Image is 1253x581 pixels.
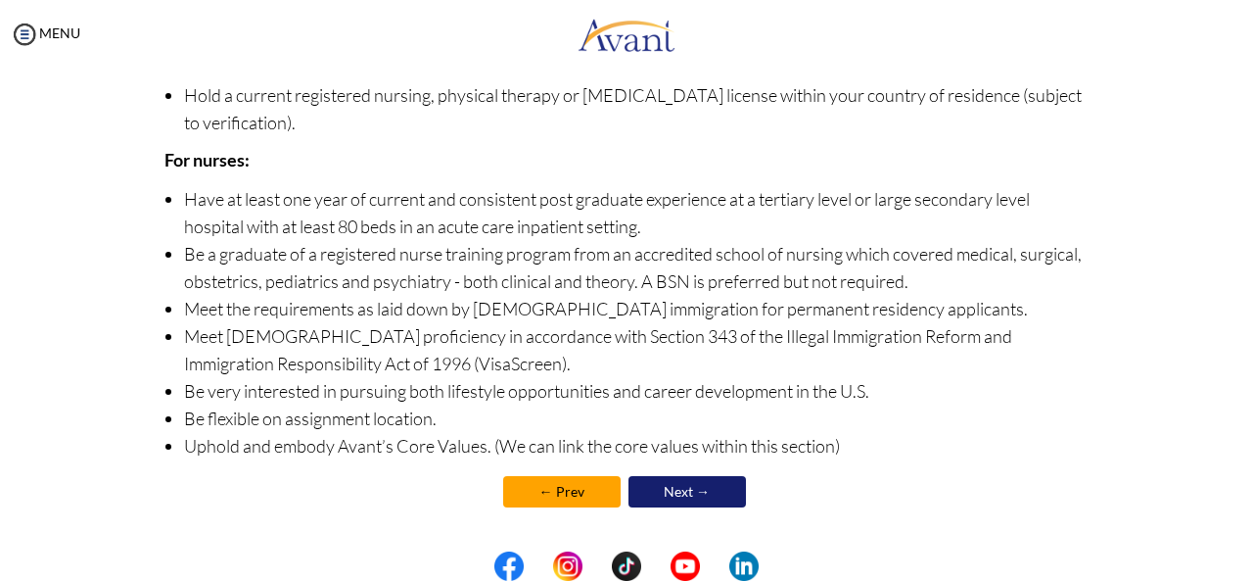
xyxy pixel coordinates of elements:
img: blank.png [641,552,671,581]
b: For nurses: [164,149,250,170]
li: Hold a current registered nursing, physical therapy or [MEDICAL_DATA] license within your country... [184,81,1090,136]
li: Be very interested in pursuing both lifestyle opportunities and career development in the U.S. [184,377,1090,405]
img: tt.png [612,552,641,581]
img: in.png [553,552,582,581]
img: blank.png [524,552,553,581]
li: Be a graduate of a registered nurse training program from an accredited school of nursing which c... [184,240,1090,295]
img: logo.png [578,5,675,64]
img: icon-menu.png [10,20,39,49]
a: MENU [10,24,80,41]
img: fb.png [494,552,524,581]
li: Uphold and embody Avant’s Core Values. (We can link the core values within this section) [184,432,1090,460]
a: ← Prev [503,476,621,508]
li: Meet the requirements as laid down by [DEMOGRAPHIC_DATA] immigration for permanent residency appl... [184,295,1090,322]
img: blank.png [582,552,612,581]
img: blank.png [700,552,729,581]
img: li.png [729,552,759,581]
a: Next → [628,476,746,508]
li: Be flexible on assignment location. [184,405,1090,432]
li: Meet [DEMOGRAPHIC_DATA] proficiency in accordance with Section 343 of the Illegal Immigration Ref... [184,322,1090,377]
img: yt.png [671,552,700,581]
li: Have at least one year of current and consistent post graduate experience at a tertiary level or ... [184,185,1090,240]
